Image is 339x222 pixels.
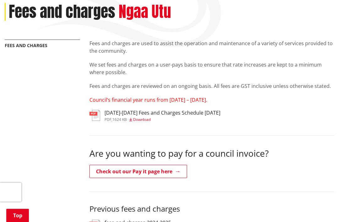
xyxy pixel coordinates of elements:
span: pdf [105,117,111,122]
span: Council’s financial year runs from [DATE] – [DATE]. [89,96,207,103]
img: document-pdf.svg [89,110,100,121]
h3: [DATE]-[DATE] Fees and Charges Schedule [DATE] [105,110,220,116]
p: We set fees and charges on a user-pays basis to ensure that rate increases are kept to a minimum ... [89,61,334,76]
p: Fees and charges are used to assist the operation and maintenance of a variety of services provid... [89,40,334,55]
p: Fees and charges are reviewed on an ongoing basis. All fees are GST inclusive unless otherwise st... [89,82,334,90]
a: Fees and charges [5,42,47,48]
span: 1624 KB [112,117,127,122]
div: , [105,118,220,122]
h2: Ngaa Utu [119,3,171,21]
h3: Previous fees and charges [89,204,334,214]
h1: Fees and charges [9,3,115,21]
a: Top [6,209,29,222]
a: Check out our Pay it page here [89,165,187,178]
span: Are you wanting to pay for a council invoice? [89,147,269,159]
iframe: Messenger Launcher [310,196,333,218]
span: Download [133,117,151,122]
a: [DATE]-[DATE] Fees and Charges Schedule [DATE] pdf,1624 KB Download [89,110,220,121]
